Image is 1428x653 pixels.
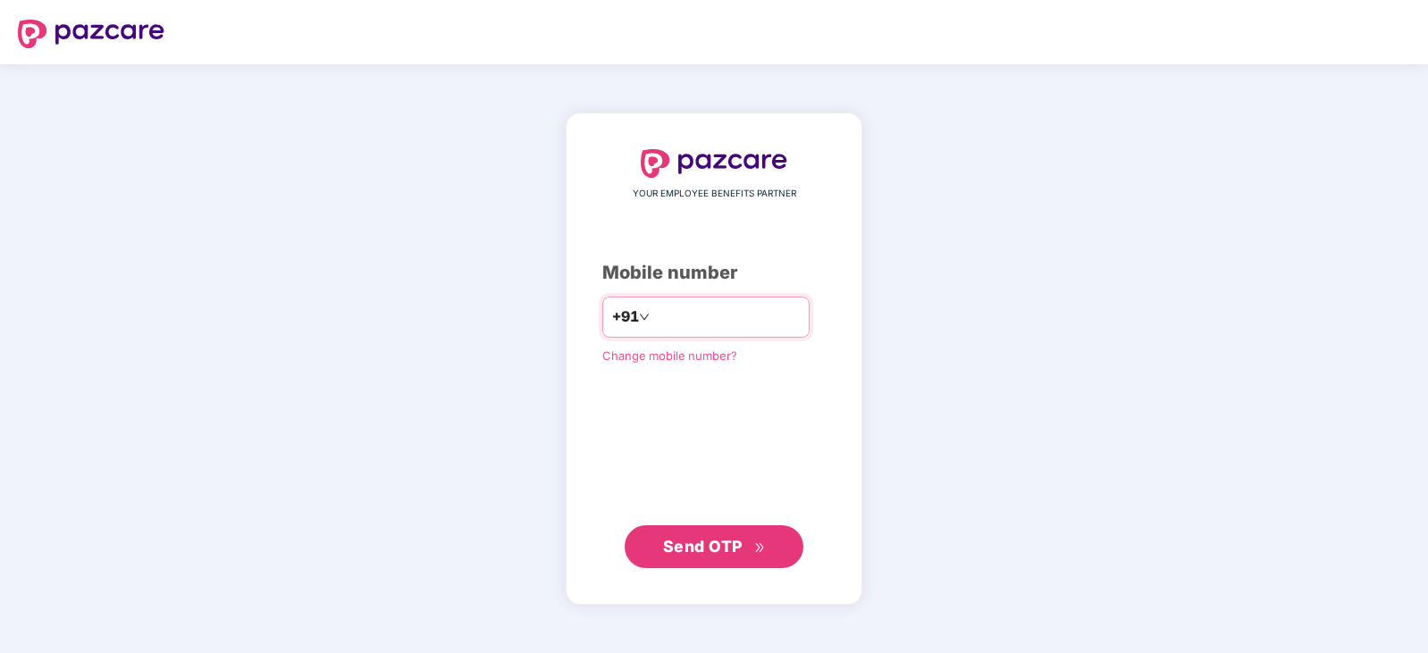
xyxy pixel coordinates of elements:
[633,187,796,201] span: YOUR EMPLOYEE BENEFITS PARTNER
[754,542,766,554] span: double-right
[602,348,737,363] a: Change mobile number?
[18,20,164,48] img: logo
[639,312,650,322] span: down
[641,149,787,178] img: logo
[612,306,639,328] span: +91
[625,525,803,568] button: Send OTPdouble-right
[663,537,743,556] span: Send OTP
[602,259,826,287] div: Mobile number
